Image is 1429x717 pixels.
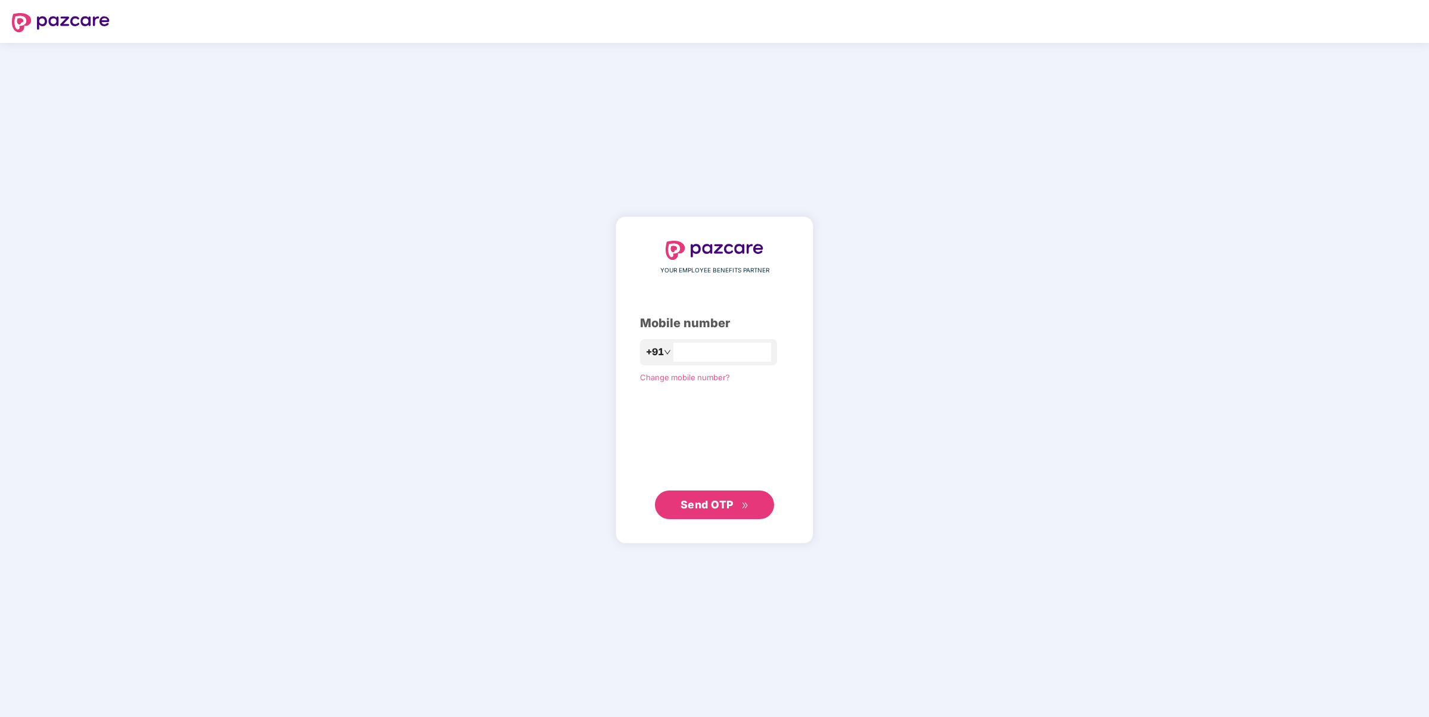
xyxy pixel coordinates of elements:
span: down [664,349,671,356]
img: logo [666,241,763,260]
span: Send OTP [681,498,734,511]
a: Change mobile number? [640,373,730,382]
span: +91 [646,344,664,359]
button: Send OTPdouble-right [655,491,774,519]
span: double-right [741,502,749,510]
img: logo [12,13,110,32]
div: Mobile number [640,314,789,333]
span: YOUR EMPLOYEE BENEFITS PARTNER [660,266,769,275]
